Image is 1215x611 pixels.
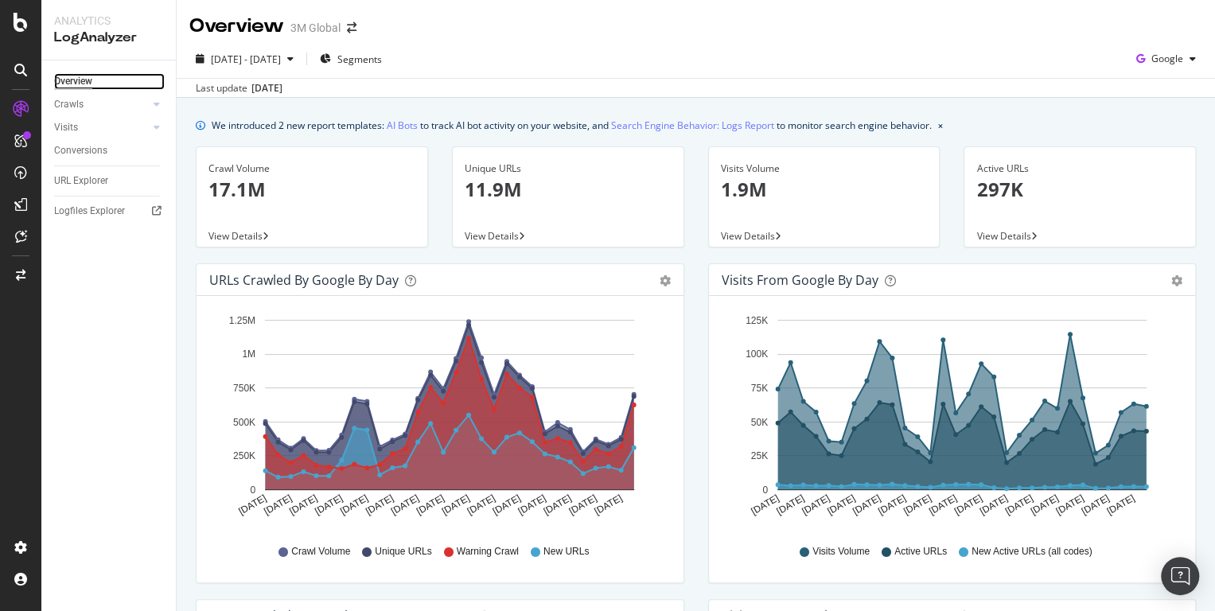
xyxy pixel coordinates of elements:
span: Crawl Volume [291,545,350,558]
a: URL Explorer [54,173,165,189]
text: [DATE] [262,492,294,517]
text: [DATE] [567,492,598,517]
text: [DATE] [876,492,908,517]
span: New Active URLs (all codes) [972,545,1092,558]
div: We introduced 2 new report templates: to track AI bot activity on your website, and to monitor se... [212,117,932,134]
span: Segments [337,53,382,66]
text: [DATE] [1079,492,1111,517]
a: Crawls [54,96,149,113]
a: Overview [54,73,165,90]
span: Google [1151,52,1183,65]
div: Unique URLs [465,162,672,176]
text: [DATE] [901,492,933,517]
text: [DATE] [364,492,395,517]
button: close banner [934,114,947,137]
text: [DATE] [313,492,345,517]
div: Visits from Google by day [722,272,878,288]
div: LogAnalyzer [54,29,163,47]
div: gear [1171,275,1182,286]
text: 1M [242,349,255,360]
div: Last update [196,81,282,95]
text: [DATE] [491,492,523,517]
text: [DATE] [415,492,446,517]
div: Open Intercom Messenger [1161,557,1199,595]
text: [DATE] [774,492,806,517]
div: arrow-right-arrow-left [347,22,356,33]
text: [DATE] [236,492,268,517]
text: [DATE] [851,492,882,517]
p: 11.9M [465,176,672,203]
text: [DATE] [1028,492,1060,517]
div: Visits Volume [721,162,928,176]
text: 0 [762,485,768,496]
span: View Details [208,229,263,243]
text: [DATE] [338,492,370,517]
text: [DATE] [1003,492,1034,517]
a: Search Engine Behavior: Logs Report [611,117,774,134]
span: View Details [465,229,519,243]
span: Warning Crawl [457,545,519,558]
text: [DATE] [1104,492,1136,517]
button: Google [1130,46,1202,72]
text: [DATE] [825,492,857,517]
text: 75K [750,383,767,394]
p: 17.1M [208,176,415,203]
text: [DATE] [389,492,421,517]
text: 25K [750,450,767,461]
span: [DATE] - [DATE] [211,53,281,66]
div: Active URLs [976,162,1183,176]
a: AI Bots [387,117,418,134]
p: 297K [976,176,1183,203]
div: Visits [54,119,78,136]
text: 500K [233,417,255,428]
text: 125K [745,315,767,326]
div: [DATE] [251,81,282,95]
div: Overview [54,73,92,90]
div: gear [660,275,671,286]
text: 250K [233,450,255,461]
text: 100K [745,349,767,360]
button: Segments [313,46,388,72]
button: [DATE] - [DATE] [189,46,300,72]
div: Overview [189,13,284,40]
div: info banner [196,117,1196,134]
text: [DATE] [287,492,319,517]
span: Unique URLs [375,545,431,558]
a: Logfiles Explorer [54,203,165,220]
text: [DATE] [749,492,781,517]
span: Visits Volume [812,545,870,558]
svg: A chart. [209,309,671,530]
text: [DATE] [516,492,548,517]
text: [DATE] [977,492,1009,517]
text: [DATE] [592,492,624,517]
text: 0 [250,485,255,496]
div: URL Explorer [54,173,108,189]
div: Analytics [54,13,163,29]
div: Conversions [54,142,107,159]
span: View Details [721,229,775,243]
div: URLs Crawled by Google by day [209,272,399,288]
text: [DATE] [952,492,983,517]
text: [DATE] [465,492,497,517]
div: Logfiles Explorer [54,203,125,220]
text: [DATE] [440,492,472,517]
span: New URLs [543,545,589,558]
text: [DATE] [1053,492,1085,517]
span: View Details [976,229,1030,243]
text: 1.25M [229,315,255,326]
a: Visits [54,119,149,136]
a: Conversions [54,142,165,159]
text: 50K [750,417,767,428]
div: Crawls [54,96,84,113]
text: [DATE] [926,492,958,517]
svg: A chart. [722,309,1183,530]
p: 1.9M [721,176,928,203]
text: [DATE] [800,492,831,517]
div: 3M Global [290,20,341,36]
span: Active URLs [894,545,947,558]
text: 750K [233,383,255,394]
text: [DATE] [542,492,574,517]
div: Crawl Volume [208,162,415,176]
